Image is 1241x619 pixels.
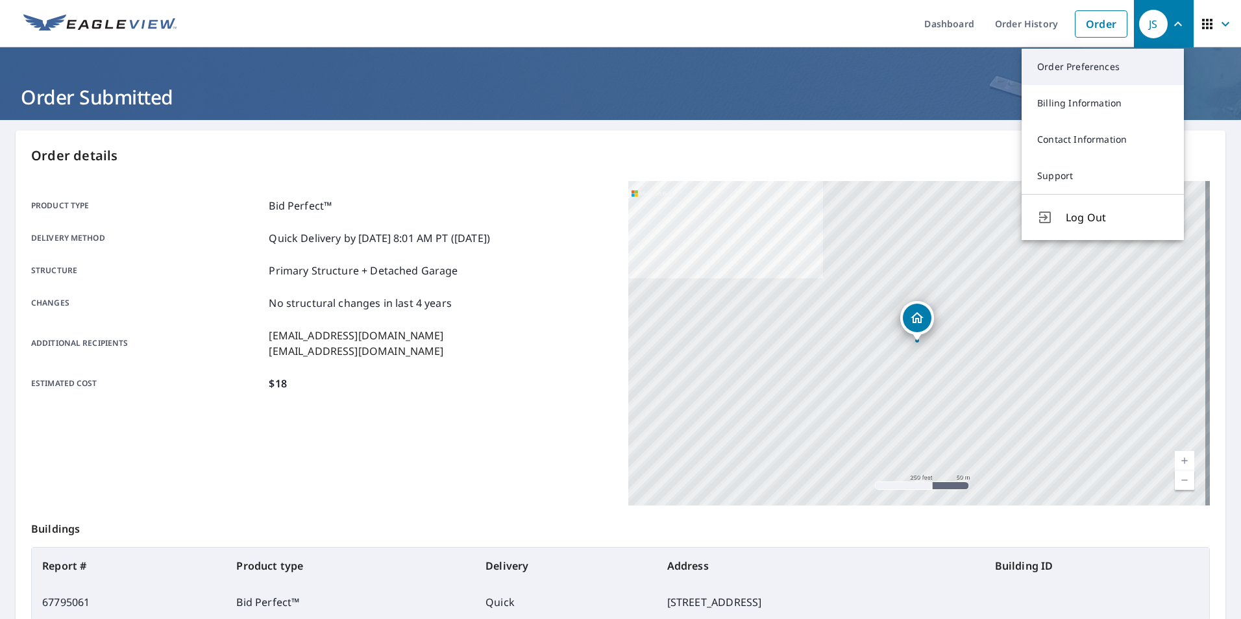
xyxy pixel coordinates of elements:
[475,548,657,584] th: Delivery
[31,328,264,359] p: Additional recipients
[32,548,226,584] th: Report #
[16,84,1225,110] h1: Order Submitted
[269,263,458,278] p: Primary Structure + Detached Garage
[226,548,475,584] th: Product type
[1022,194,1184,240] button: Log Out
[657,548,985,584] th: Address
[1022,85,1184,121] a: Billing Information
[269,376,286,391] p: $18
[1139,10,1168,38] div: JS
[269,198,332,213] p: Bid Perfect™
[31,295,264,311] p: Changes
[1022,49,1184,85] a: Order Preferences
[31,198,264,213] p: Product type
[269,295,452,311] p: No structural changes in last 4 years
[900,301,934,341] div: Dropped pin, building 1, Residential property, 819 Biscayne Ter Endicott, NY 13760
[31,376,264,391] p: Estimated cost
[31,146,1210,165] p: Order details
[31,230,264,246] p: Delivery method
[1175,470,1194,490] a: Current Level 17, Zoom Out
[269,343,443,359] p: [EMAIL_ADDRESS][DOMAIN_NAME]
[31,263,264,278] p: Structure
[1022,121,1184,158] a: Contact Information
[1075,10,1127,38] a: Order
[1066,210,1168,225] span: Log Out
[985,548,1209,584] th: Building ID
[269,328,443,343] p: [EMAIL_ADDRESS][DOMAIN_NAME]
[269,230,490,246] p: Quick Delivery by [DATE] 8:01 AM PT ([DATE])
[23,14,177,34] img: EV Logo
[31,505,1210,547] p: Buildings
[1175,451,1194,470] a: Current Level 17, Zoom In
[1022,158,1184,194] a: Support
